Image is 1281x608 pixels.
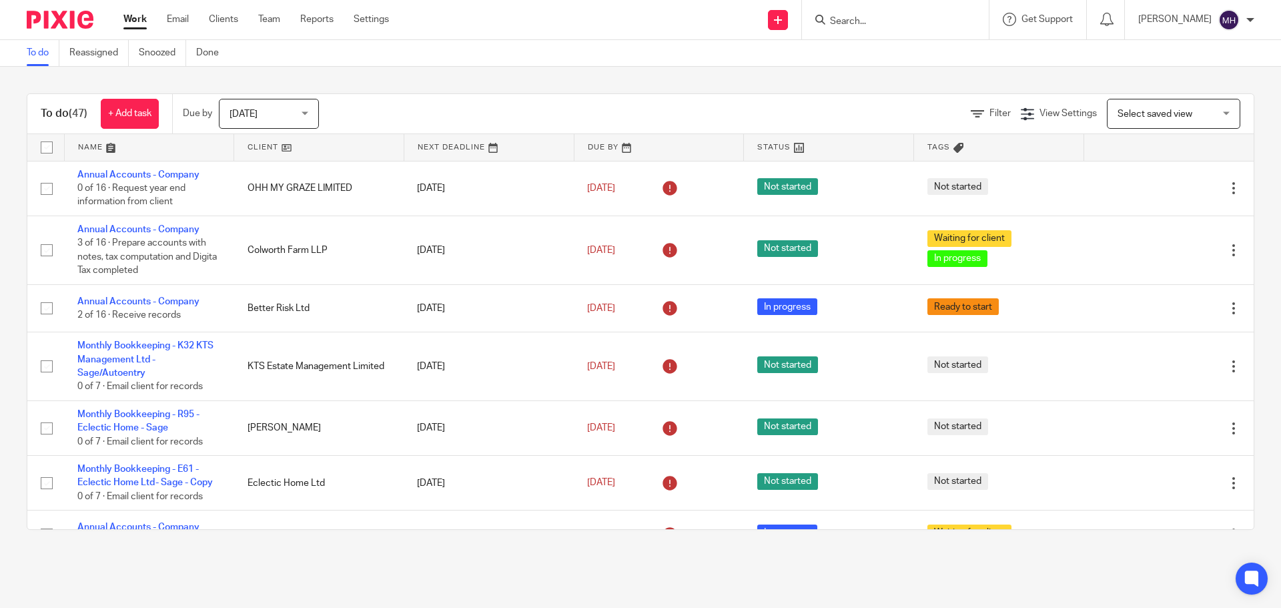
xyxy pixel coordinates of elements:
[77,382,203,392] span: 0 of 7 · Email client for records
[404,332,574,401] td: [DATE]
[404,285,574,332] td: [DATE]
[587,362,615,371] span: [DATE]
[77,492,203,501] span: 0 of 7 · Email client for records
[757,240,818,257] span: Not started
[1039,109,1097,118] span: View Settings
[77,341,213,378] a: Monthly Bookkeeping - K32 KTS Management Ltd - Sage/Autoentry
[587,184,615,193] span: [DATE]
[1218,9,1240,31] img: svg%3E
[587,423,615,432] span: [DATE]
[167,13,189,26] a: Email
[77,310,181,320] span: 2 of 16 · Receive records
[196,40,229,66] a: Done
[927,356,988,373] span: Not started
[404,216,574,284] td: [DATE]
[927,473,988,490] span: Not started
[927,250,987,267] span: In progress
[757,418,818,435] span: Not started
[69,108,87,119] span: (47)
[354,13,389,26] a: Settings
[258,13,280,26] a: Team
[234,511,404,558] td: WIS Property Limited
[404,161,574,216] td: [DATE]
[927,178,988,195] span: Not started
[27,40,59,66] a: To do
[77,410,199,432] a: Monthly Bookkeeping - R95 - Eclectic Home - Sage
[927,525,1011,541] span: Waiting for client
[234,216,404,284] td: Colworth Farm LLP
[829,16,949,28] input: Search
[1021,15,1073,24] span: Get Support
[69,40,129,66] a: Reassigned
[404,511,574,558] td: [DATE]
[77,225,199,234] a: Annual Accounts - Company
[77,297,199,306] a: Annual Accounts - Company
[139,40,186,66] a: Snoozed
[234,400,404,455] td: [PERSON_NAME]
[300,13,334,26] a: Reports
[234,332,404,401] td: KTS Estate Management Limited
[1138,13,1212,26] p: [PERSON_NAME]
[234,285,404,332] td: Better Risk Ltd
[209,13,238,26] a: Clients
[77,523,199,532] a: Annual Accounts - Company
[587,304,615,313] span: [DATE]
[77,170,199,180] a: Annual Accounts - Company
[77,239,217,276] span: 3 of 16 · Prepare accounts with notes, tax computation and Digita Tax completed
[587,479,615,488] span: [DATE]
[230,109,258,119] span: [DATE]
[41,107,87,121] h1: To do
[234,161,404,216] td: OHH MY GRAZE LIMITED
[927,418,988,435] span: Not started
[927,230,1011,247] span: Waiting for client
[1118,109,1192,119] span: Select saved view
[234,456,404,511] td: Eclectic Home Ltd
[757,473,818,490] span: Not started
[587,246,615,255] span: [DATE]
[927,143,950,151] span: Tags
[123,13,147,26] a: Work
[757,178,818,195] span: Not started
[183,107,212,120] p: Due by
[77,184,185,207] span: 0 of 16 · Request year end information from client
[404,456,574,511] td: [DATE]
[77,465,213,487] a: Monthly Bookkeeping - E61 - Eclectic Home Ltd- Sage - Copy
[757,356,818,373] span: Not started
[404,400,574,455] td: [DATE]
[989,109,1011,118] span: Filter
[77,437,203,446] span: 0 of 7 · Email client for records
[927,298,999,315] span: Ready to start
[757,525,817,541] span: In progress
[27,11,93,29] img: Pixie
[757,298,817,315] span: In progress
[101,99,159,129] a: + Add task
